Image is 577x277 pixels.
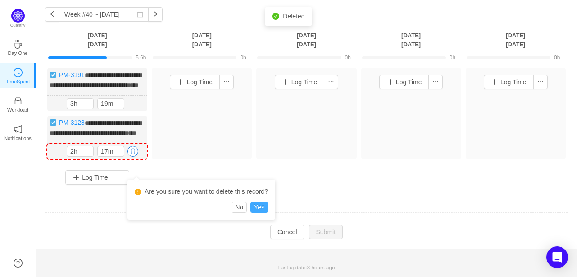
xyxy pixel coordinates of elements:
[50,71,57,78] img: 10738
[307,264,335,270] span: 3 hours ago
[345,54,351,61] span: 0h
[170,75,220,89] button: Log Time
[275,75,325,89] button: Log Time
[135,187,268,196] div: Are you sure you want to delete this record?
[59,71,85,78] a: PM-3191
[14,125,23,134] i: icon: notification
[232,202,247,213] button: No
[272,13,279,20] i: icon: check-circle
[59,7,149,22] input: Select a week
[6,77,30,86] p: TimeSpent
[135,189,141,195] i: icon: exclamation-circle
[379,75,429,89] button: Log Time
[554,54,560,61] span: 0h
[14,68,23,77] i: icon: clock-circle
[10,23,26,29] p: Quantify
[484,75,534,89] button: Log Time
[428,75,443,89] button: icon: ellipsis
[136,54,146,61] span: 5.6h
[115,170,129,185] button: icon: ellipsis
[324,75,338,89] button: icon: ellipsis
[450,54,455,61] span: 0h
[309,225,343,239] button: Submit
[219,75,234,89] button: icon: ellipsis
[359,31,463,49] th: [DATE] [DATE]
[50,119,57,126] img: 10738
[250,202,268,213] button: Yes
[14,42,23,51] a: icon: coffeeDay One
[270,225,304,239] button: Cancel
[137,11,143,18] i: icon: calendar
[278,264,335,270] span: Last update:
[45,7,59,22] button: icon: left
[65,170,115,185] button: Log Time
[45,31,150,49] th: [DATE] [DATE]
[59,119,85,126] a: PM-3128
[11,9,25,23] img: Quantify
[533,75,548,89] button: icon: ellipsis
[14,96,23,105] i: icon: inbox
[7,106,28,114] p: Workload
[8,49,27,57] p: Day One
[254,31,359,49] th: [DATE] [DATE]
[463,31,568,49] th: [DATE] [DATE]
[240,54,246,61] span: 0h
[4,134,32,142] p: Notifications
[14,71,23,80] a: icon: clock-circleTimeSpent
[14,259,23,268] a: icon: question-circle
[14,40,23,49] i: icon: coffee
[14,99,23,108] a: icon: inboxWorkload
[14,127,23,136] a: icon: notificationNotifications
[148,7,163,22] button: icon: right
[283,13,304,20] span: Deleted
[546,246,568,268] div: Open Intercom Messenger
[127,146,138,157] button: icon: delete
[150,31,254,49] th: [DATE] [DATE]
